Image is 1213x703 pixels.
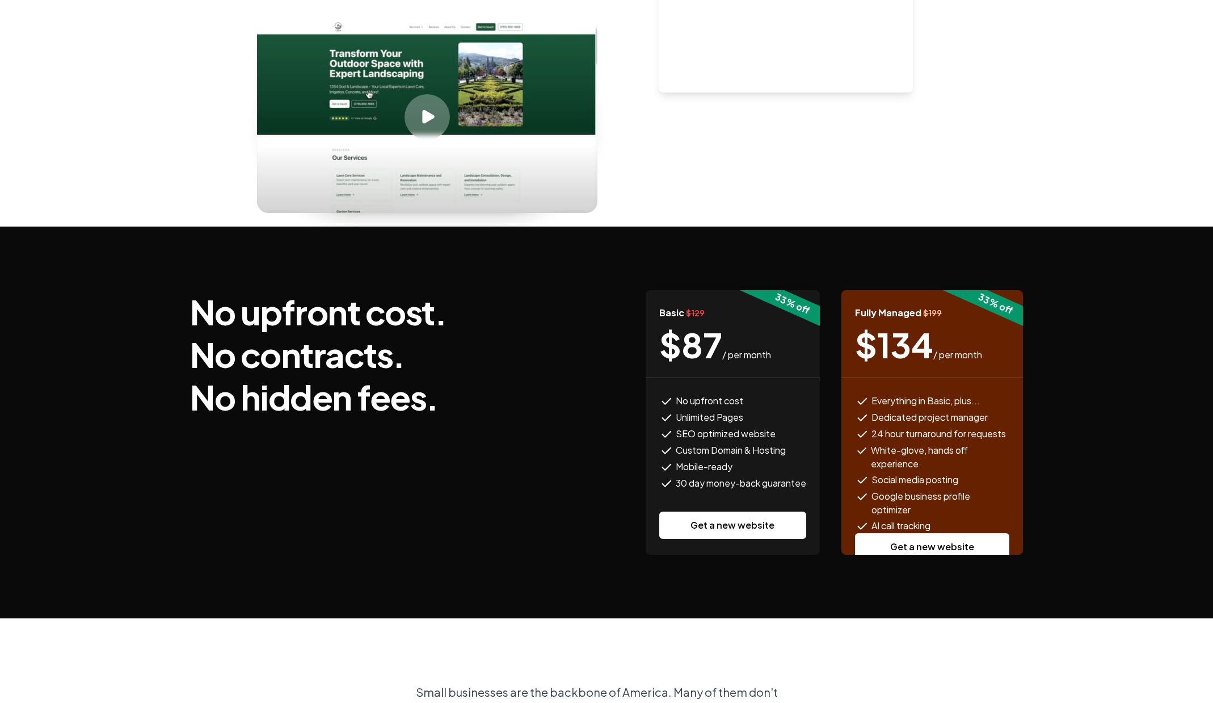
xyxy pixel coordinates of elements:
[686,308,705,318] span: $ 129
[871,473,958,487] span: Social media posting
[871,489,1009,517] span: Google business profile optimizer
[676,394,743,408] span: No upfront cost
[676,476,806,491] span: 30 day money-back guarantee
[871,411,988,425] span: Dedicated project manager
[933,348,982,362] span: / per month
[676,427,776,441] span: SEO optimized website
[659,306,705,320] span: Basic
[871,443,1009,471] span: White-glove, hands off experience
[855,328,933,362] span: $ 134
[676,411,743,425] span: Unlimited Pages
[722,348,771,362] span: / per month
[735,271,850,336] div: 33 % off
[871,394,980,408] span: Everything in Basic, plus...
[659,512,806,539] a: Get a new website
[190,290,447,418] h3: No upfront cost. No contracts. No hidden fees.
[855,533,1009,560] a: Get a new website
[659,328,722,362] span: $ 87
[676,443,786,458] span: Custom Domain & Hosting
[923,308,942,318] span: $ 199
[257,21,597,213] button: Play video
[871,427,1006,441] span: 24 hour turnaround for requests
[855,306,942,320] span: Fully Managed
[871,519,930,533] span: AI call tracking
[676,460,732,474] span: Mobile-ready
[938,271,1053,336] div: 33 % off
